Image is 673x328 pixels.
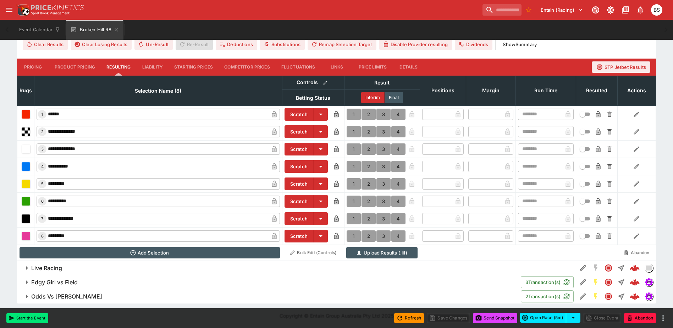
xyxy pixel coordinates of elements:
button: 4 [391,126,406,137]
button: Closed [602,262,615,274]
div: split button [520,313,580,323]
a: 56df8260-ea9f-4f19-aa1a-68ca697d7135 [628,289,642,304]
button: 4 [391,178,406,190]
img: PriceKinetics Logo [16,3,30,17]
button: 3 [376,196,391,207]
button: No Bookmarks [523,4,534,16]
button: Scratch [285,230,314,242]
button: Remap Selection Target [308,39,376,50]
button: Clear Losing Results [71,39,132,50]
th: Run Time [515,76,576,105]
span: Un-Result [134,39,172,50]
button: 2 [362,109,376,120]
th: Result [344,76,420,89]
th: Rugs [17,76,34,105]
button: Scratch [285,143,314,155]
button: open drawer [3,4,16,16]
button: 3 [376,126,391,137]
input: search [482,4,522,16]
a: 40b791cf-a40a-4926-ad56-099445dd2891 [628,261,642,275]
button: Edit Detail [577,276,589,289]
button: Resulting [101,59,136,76]
button: 1 [347,196,361,207]
div: Brendan Scoble [651,4,662,16]
button: 3 [376,143,391,155]
button: Scratch [285,177,314,190]
button: Open Race (5m) [520,313,566,323]
button: 3Transaction(s) [521,276,574,288]
button: Odds Vs [PERSON_NAME] [17,289,521,304]
h6: Odds Vs [PERSON_NAME] [31,293,102,300]
button: Start the Event [6,313,48,323]
button: Clear Results [23,39,68,50]
button: SGM Enabled [589,290,602,303]
button: 1 [347,143,361,155]
th: Controls [282,76,344,89]
img: logo-cerberus--red.svg [630,277,640,287]
button: 1 [347,109,361,120]
span: 2 [40,129,45,134]
button: 4 [391,230,406,242]
span: 4 [40,164,45,169]
div: 56df8260-ea9f-4f19-aa1a-68ca697d7135 [630,291,640,301]
button: Bulk Edit (Controls) [284,247,342,258]
img: simulator [645,293,653,300]
button: Straight [615,290,628,303]
button: Add Selection [20,247,280,258]
img: liveracing [645,264,653,272]
button: 1 [347,178,361,190]
button: Upload Results (.lif) [346,247,418,258]
button: Interim [361,92,385,103]
button: 2 [362,213,376,224]
a: d078fd97-aaa4-48d4-ba1e-81122a4db743 [628,275,642,289]
span: 3 [40,147,45,152]
svg: Closed [604,264,613,272]
th: Margin [466,76,515,105]
button: Bulk edit [321,78,330,87]
button: Final [385,92,403,103]
button: 2 [362,161,376,172]
button: select merge strategy [566,313,580,323]
span: 1 [40,112,45,117]
button: 3 [376,161,391,172]
button: 4 [391,196,406,207]
div: 40b791cf-a40a-4926-ad56-099445dd2891 [630,263,640,273]
button: 2 [362,126,376,137]
svg: Closed [604,292,613,301]
button: Abandon [624,313,656,323]
div: d078fd97-aaa4-48d4-ba1e-81122a4db743 [630,277,640,287]
button: 4 [391,213,406,224]
button: Select Tenant [536,4,587,16]
button: Closed [602,276,615,289]
th: Positions [420,76,466,105]
th: Resulted [576,76,617,105]
button: Scratch [285,125,314,138]
button: Broken Hill R8 [66,20,123,40]
img: logo-cerberus--red.svg [630,291,640,301]
button: 3 [376,213,391,224]
button: 4 [391,161,406,172]
button: Pricing [17,59,49,76]
span: 8 [40,234,45,239]
h6: Live Racing [31,264,62,272]
button: Straight [615,262,628,274]
button: Links [321,59,353,76]
button: Live Racing [17,261,577,275]
button: Scratch [285,160,314,173]
span: Betting Status [288,94,338,102]
button: 2 [362,178,376,190]
button: Competitor Prices [219,59,276,76]
span: 7 [40,216,45,221]
button: 2Transaction(s) [521,290,574,302]
button: Substitutions [260,39,305,50]
button: 3 [376,230,391,242]
button: 1 [347,126,361,137]
button: Details [392,59,424,76]
div: simulator [645,278,653,286]
span: Mark an event as closed and abandoned. [624,314,656,321]
button: Brendan Scoble [649,2,664,18]
button: Scratch [285,212,314,225]
button: Event Calendar [15,20,65,40]
button: 2 [362,230,376,242]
